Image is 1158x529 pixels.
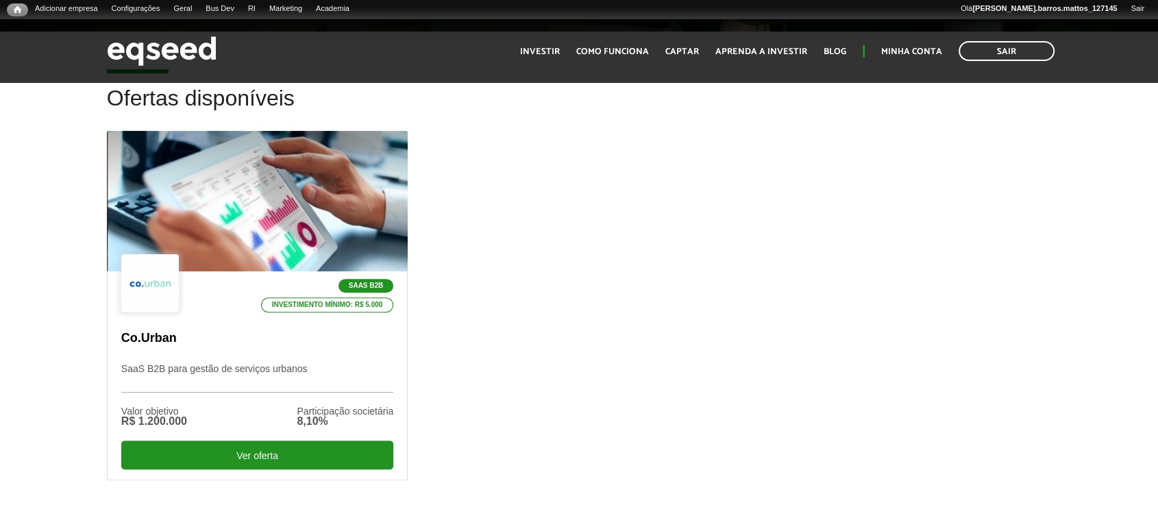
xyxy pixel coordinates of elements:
[167,3,199,14] a: Geral
[105,3,167,14] a: Configurações
[199,3,241,14] a: Bus Dev
[107,33,217,69] img: EqSeed
[309,3,356,14] a: Academia
[959,41,1055,61] a: Sair
[121,363,393,393] p: SaaS B2B para gestão de serviços urbanos
[1124,3,1151,14] a: Sair
[972,4,1117,12] strong: [PERSON_NAME].barros.mattos_127145
[338,279,394,293] p: SaaS B2B
[954,3,1124,14] a: Olá[PERSON_NAME].barros.mattos_127145
[262,3,309,14] a: Marketing
[665,47,699,56] a: Captar
[28,3,105,14] a: Adicionar empresa
[297,406,393,416] div: Participação societária
[7,3,28,16] a: Início
[241,3,262,14] a: RI
[121,441,393,469] div: Ver oferta
[881,47,942,56] a: Minha conta
[121,331,393,346] p: Co.Urban
[715,47,807,56] a: Aprenda a investir
[824,47,846,56] a: Blog
[107,131,408,480] a: SaaS B2B Investimento mínimo: R$ 5.000 Co.Urban SaaS B2B para gestão de serviços urbanos Valor ob...
[297,416,393,427] div: 8,10%
[261,297,394,312] p: Investimento mínimo: R$ 5.000
[14,5,21,14] span: Início
[520,47,560,56] a: Investir
[576,47,649,56] a: Como funciona
[121,416,187,427] div: R$ 1.200.000
[107,86,1051,131] h2: Ofertas disponíveis
[121,406,187,416] div: Valor objetivo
